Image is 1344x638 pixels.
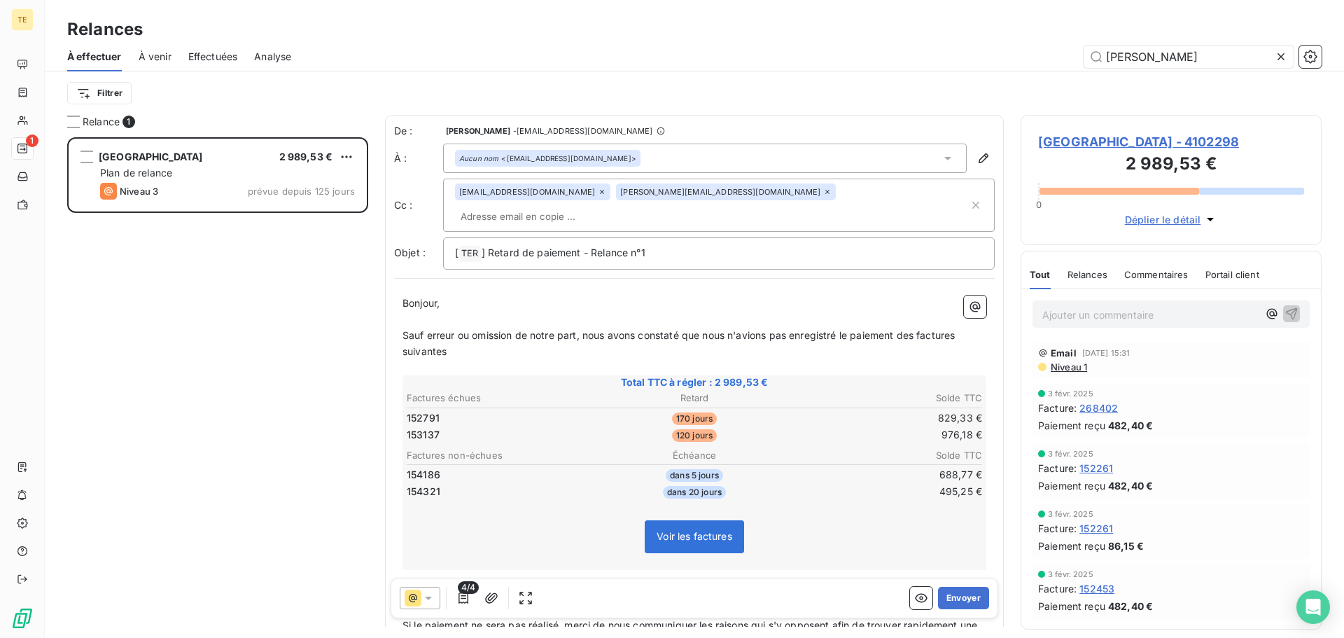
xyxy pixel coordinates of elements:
[1079,461,1113,476] span: 152261
[792,448,983,463] th: Solde TTC
[248,186,355,197] span: prévue depuis 125 jours
[672,429,717,442] span: 120 jours
[394,198,443,212] label: Cc :
[1030,269,1051,280] span: Tout
[407,428,440,442] span: 153137
[11,607,34,630] img: Logo LeanPay
[1079,521,1113,536] span: 152261
[1048,450,1093,458] span: 3 févr. 2025
[188,50,238,64] span: Effectuées
[792,391,983,405] th: Solde TTC
[406,467,597,483] td: 154186
[1048,510,1093,518] span: 3 févr. 2025
[279,151,333,162] span: 2 989,53 €
[1038,132,1304,151] span: [GEOGRAPHIC_DATA] - 4102298
[1079,581,1114,596] span: 152453
[792,410,983,426] td: 829,33 €
[1038,401,1077,415] span: Facture :
[83,115,120,129] span: Relance
[455,247,458,258] span: [
[1038,478,1105,493] span: Paiement reçu
[99,151,203,162] span: [GEOGRAPHIC_DATA]
[446,127,510,135] span: [PERSON_NAME]
[1084,46,1294,68] input: Rechercher
[1067,269,1107,280] span: Relances
[1038,151,1304,179] h3: 2 989,53 €
[1038,418,1105,433] span: Paiement reçu
[122,116,135,128] span: 1
[394,247,426,258] span: Objet :
[67,17,143,42] h3: Relances
[513,127,652,135] span: - [EMAIL_ADDRESS][DOMAIN_NAME]
[1051,347,1077,359] span: Email
[100,167,172,179] span: Plan de relance
[1049,361,1087,373] span: Niveau 1
[663,486,726,499] span: dans 20 jours
[1079,401,1118,415] span: 268402
[1038,599,1105,613] span: Paiement reçu
[406,448,597,463] th: Factures non-échues
[402,329,958,357] span: Sauf erreur ou omission de notre part, nous avons constaté que nous n'avions pas enregistré le pa...
[1036,199,1042,210] span: 0
[598,391,790,405] th: Retard
[598,448,790,463] th: Échéance
[26,134,38,147] span: 1
[1108,539,1144,553] span: 86,15 €
[67,82,132,104] button: Filtrer
[1124,269,1189,280] span: Commentaires
[1108,599,1153,613] span: 482,40 €
[666,469,723,482] span: dans 5 jours
[455,206,617,227] input: Adresse email en copie ...
[406,391,597,405] th: Factures échues
[792,484,983,499] td: 495,25 €
[394,124,443,138] span: De :
[67,50,122,64] span: À effectuer
[1125,212,1201,227] span: Déplier le détail
[459,153,636,163] div: <[EMAIL_ADDRESS][DOMAIN_NAME]>
[1038,539,1105,553] span: Paiement reçu
[459,246,480,262] span: TER
[458,581,479,594] span: 4/4
[1048,570,1093,578] span: 3 févr. 2025
[120,186,158,197] span: Niveau 3
[792,467,983,483] td: 688,77 €
[792,427,983,443] td: 976,18 €
[459,188,595,196] span: [EMAIL_ADDRESS][DOMAIN_NAME]
[1108,478,1153,493] span: 482,40 €
[402,297,440,309] span: Bonjour,
[406,484,597,499] td: 154321
[67,137,368,638] div: grid
[1082,349,1130,357] span: [DATE] 15:31
[657,530,732,542] span: Voir les factures
[394,151,443,165] label: À :
[1038,581,1077,596] span: Facture :
[405,375,984,389] span: Total TTC à régler : 2 989,53 €
[1205,269,1259,280] span: Portail client
[1038,521,1077,536] span: Facture :
[1121,211,1222,228] button: Déplier le détail
[407,411,440,425] span: 152791
[672,412,717,425] span: 170 jours
[139,50,171,64] span: À venir
[620,188,820,196] span: [PERSON_NAME][EMAIL_ADDRESS][DOMAIN_NAME]
[938,587,989,609] button: Envoyer
[254,50,291,64] span: Analyse
[482,247,645,258] span: ] Retard de paiement - Relance n°1
[1296,590,1330,624] div: Open Intercom Messenger
[1108,418,1153,433] span: 482,40 €
[11,137,33,160] a: 1
[1038,461,1077,476] span: Facture :
[1048,389,1093,398] span: 3 févr. 2025
[459,153,498,163] em: Aucun nom
[11,8,34,31] div: TE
